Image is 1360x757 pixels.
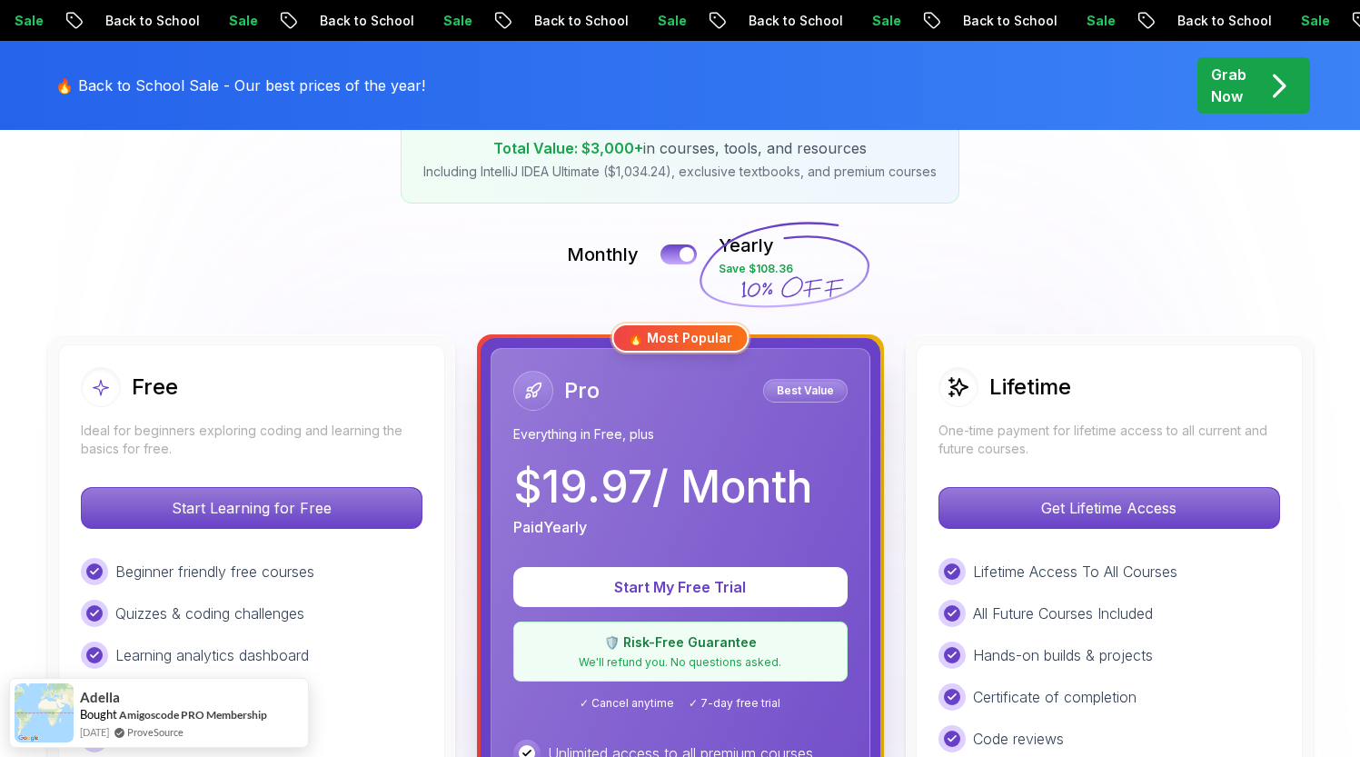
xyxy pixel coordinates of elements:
span: ✓ 7-day free trial [689,696,780,711]
p: Lifetime Access To All Courses [973,561,1177,583]
span: Bought [80,707,117,722]
p: Back to School [516,12,640,30]
p: Including IntelliJ IDEA Ultimate ($1,034.24), exclusive textbooks, and premium courses [423,163,937,181]
h2: Pro [564,376,600,405]
p: Certificate of completion [973,686,1137,708]
p: One-time payment for lifetime access to all current and future courses. [938,422,1280,458]
p: Hands-on builds & projects [973,644,1153,666]
p: Sale [640,12,698,30]
p: Sale [854,12,912,30]
span: Total Value: $3,000+ [493,139,643,157]
p: Back to School [302,12,425,30]
p: Sale [211,12,269,30]
p: 🛡️ Risk-Free Guarantee [525,633,836,652]
p: All Future Courses Included [973,603,1153,624]
p: Code reviews [973,728,1064,750]
span: Adella [80,690,120,705]
p: Start Learning for Free [82,488,422,528]
a: Amigoscode PRO Membership [119,708,267,722]
p: in courses, tools, and resources [423,137,937,159]
p: Sale [425,12,483,30]
span: [DATE] [80,724,109,740]
a: Start My Free Trial [513,578,848,596]
p: Back to School [945,12,1068,30]
p: Get Lifetime Access [939,488,1279,528]
p: Start My Free Trial [535,576,826,598]
h2: Free [132,373,178,402]
p: Back to School [87,12,211,30]
a: Get Lifetime Access [938,499,1280,517]
p: Quizzes & coding challenges [115,603,304,624]
p: We'll refund you. No questions asked. [525,655,836,670]
p: Sale [1068,12,1127,30]
p: Grab Now [1211,64,1246,107]
a: Start Learning for Free [81,499,422,517]
p: Back to School [1159,12,1283,30]
p: Beginner friendly free courses [115,561,314,583]
a: ProveSource [127,724,184,740]
p: Back to School [730,12,854,30]
p: $ 19.97 / Month [513,465,812,509]
button: Start My Free Trial [513,567,848,607]
img: provesource social proof notification image [15,683,74,742]
p: Everything in Free, plus [513,425,848,443]
p: Best Value [766,382,845,400]
p: Ideal for beginners exploring coding and learning the basics for free. [81,422,422,458]
span: ✓ Cancel anytime [580,696,674,711]
p: Learning analytics dashboard [115,644,309,666]
button: Start Learning for Free [81,487,422,529]
p: 🔥 Back to School Sale - Our best prices of the year! [55,75,425,96]
h2: Lifetime [989,373,1071,402]
p: Sale [1283,12,1341,30]
button: Get Lifetime Access [938,487,1280,529]
p: Monthly [567,242,639,267]
p: Paid Yearly [513,516,587,538]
